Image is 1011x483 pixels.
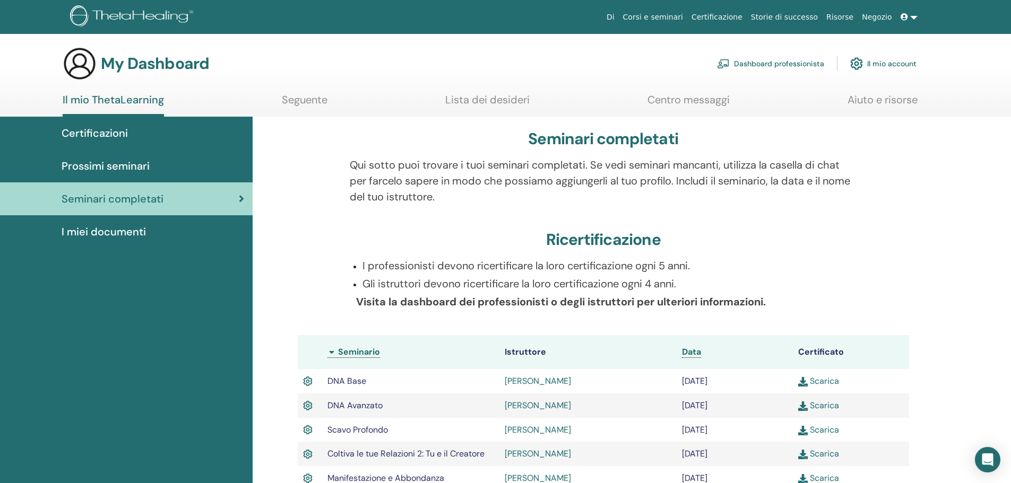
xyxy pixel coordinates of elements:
span: DNA Avanzato [327,400,383,411]
a: Corsi e seminari [619,7,687,27]
a: Centro messaggi [647,93,730,114]
th: Certificato [793,335,909,369]
a: Data [682,346,701,358]
p: Qui sotto puoi trovare i tuoi seminari completati. Se vedi seminari mancanti, utilizza la casella... [350,157,857,205]
p: I professionisti devono ricertificare la loro certificazione ogni 5 anni. [362,258,857,274]
a: Seguente [282,93,327,114]
span: Coltiva le tue Relazioni 2: Tu e il Creatore [327,448,485,459]
img: Active Certificate [303,374,313,388]
h3: Ricertificazione [546,230,661,249]
span: Seminari completati [62,191,163,207]
a: Di [602,7,619,27]
img: download.svg [798,426,808,435]
td: [DATE] [677,393,793,418]
img: download.svg [798,401,808,411]
img: Active Certificate [303,399,313,412]
img: generic-user-icon.jpg [63,47,97,81]
p: Gli istruttori devono ricertificare la loro certificazione ogni 4 anni. [362,276,857,292]
a: Aiuto e risorse [848,93,918,114]
img: logo.png [70,5,197,29]
a: Scarica [798,424,839,435]
img: Active Certificate [303,447,313,461]
h3: My Dashboard [101,54,209,73]
span: Prossimi seminari [62,158,150,174]
a: Risorse [822,7,858,27]
a: [PERSON_NAME] [505,375,571,387]
a: [PERSON_NAME] [505,448,571,459]
img: download.svg [798,450,808,459]
td: [DATE] [677,418,793,442]
td: [DATE] [677,369,793,393]
a: Scarica [798,400,839,411]
a: Lista dei desideri [445,93,530,114]
img: chalkboard-teacher.svg [717,59,730,68]
a: Il mio ThetaLearning [63,93,164,117]
h3: Seminari completati [528,129,678,148]
a: Certificazione [687,7,747,27]
div: Open Intercom Messenger [975,447,1000,472]
a: Il mio account [850,52,917,75]
a: Scarica [798,375,839,387]
td: [DATE] [677,442,793,466]
span: DNA Base [327,375,366,387]
a: Dashboard professionista [717,52,824,75]
img: Active Certificate [303,423,313,437]
span: I miei documenti [62,224,146,240]
b: Visita la dashboard dei professionisti o degli istruttori per ulteriori informazioni. [356,295,766,309]
th: Istruttore [499,335,677,369]
span: Certificazioni [62,125,128,141]
a: Storie di successo [747,7,822,27]
a: [PERSON_NAME] [505,424,571,435]
a: [PERSON_NAME] [505,400,571,411]
a: Scarica [798,448,839,459]
span: Scavo Profondo [327,424,388,435]
img: download.svg [798,377,808,387]
a: Negozio [858,7,896,27]
img: cog.svg [850,55,863,73]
